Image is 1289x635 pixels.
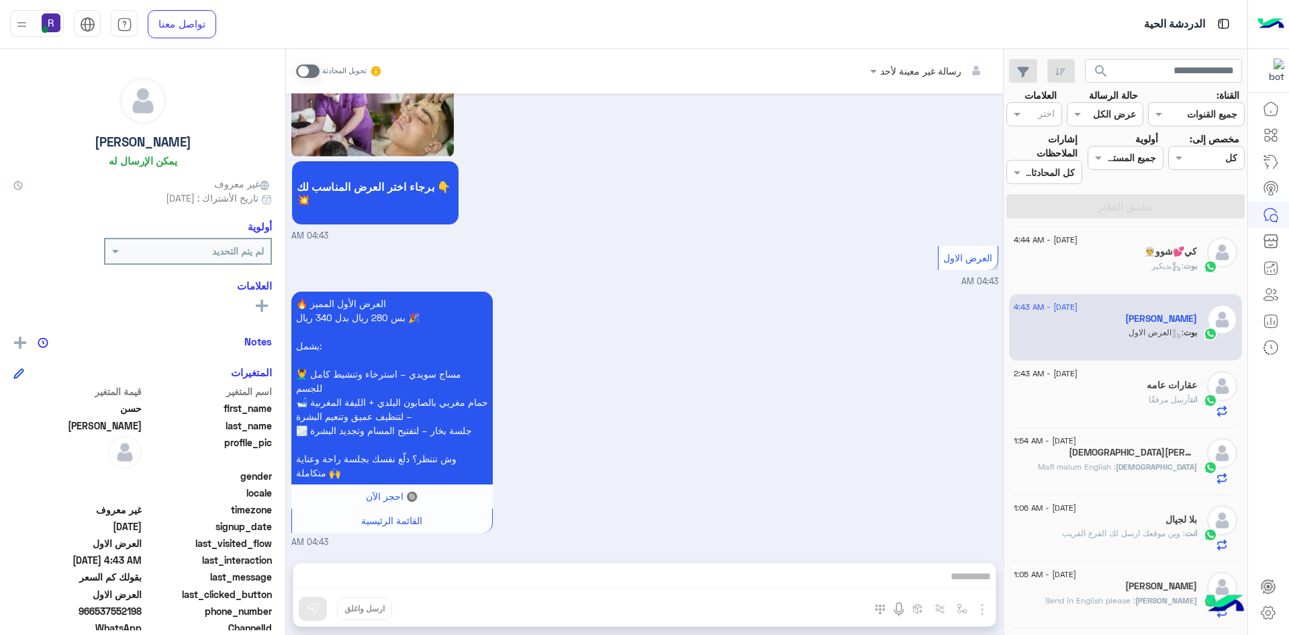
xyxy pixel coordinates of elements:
[1045,595,1135,605] span: Send in English please
[13,570,142,584] span: بقولك كم السعر
[1207,237,1237,267] img: defaultAdmin.png
[1185,528,1197,538] span: انت
[144,536,273,550] span: last_visited_flow
[1024,88,1057,102] label: العلامات
[1129,327,1184,337] span: : العرض الاول
[1147,380,1197,391] h5: عقارات عامه
[111,10,138,38] a: tab
[361,515,422,526] span: القائمة الرئيسية
[1093,63,1109,79] span: search
[13,280,272,292] h6: العلامات
[1014,568,1076,581] span: [DATE] - 1:05 AM
[961,276,998,286] span: 04:43 AM
[1014,502,1076,514] span: [DATE] - 1:06 AM
[109,155,177,167] h6: يمكن الإرسال له
[1135,132,1158,146] label: أولوية
[144,469,273,483] span: gender
[1135,595,1197,605] span: [PERSON_NAME]
[13,384,142,398] span: قيمة المتغير
[13,587,142,601] span: العرض الاول
[38,337,48,348] img: notes
[13,401,142,415] span: حسن
[1014,435,1076,447] span: [DATE] - 1:54 AM
[214,177,272,191] span: غير معروف
[1085,59,1118,88] button: search
[943,252,992,263] span: العرض الاول
[1089,88,1138,102] label: حالة الرسالة
[1207,505,1237,536] img: defaultAdmin.png
[144,486,273,500] span: locale
[13,519,142,534] span: 2025-08-27T01:41:54.842Z
[148,10,216,38] a: تواصل معنا
[322,66,367,77] small: تحويل المحادثة
[144,401,273,415] span: first_name
[13,604,142,618] span: 966537552198
[1014,234,1078,246] span: [DATE] - 4:44 AM
[1184,327,1197,337] span: بوت
[1204,461,1217,474] img: WhatsApp
[144,435,273,466] span: profile_pic
[337,597,392,620] button: ارسل واغلق
[13,419,142,433] span: محمود
[248,220,272,232] h6: أولوية
[1006,194,1245,218] button: تطبيق الفلاتر
[1204,260,1217,273] img: WhatsApp
[1190,394,1197,405] span: انت
[1006,132,1078,161] label: إشارات الملاحظات
[1014,368,1078,380] span: [DATE] - 2:43 AM
[144,587,273,601] span: last_clicked_button
[1069,447,1197,458] h5: Rabbi Hasan Rafi
[1257,10,1284,38] img: Logo
[14,337,26,349] img: add
[144,384,273,398] span: اسم المتغير
[1125,313,1197,325] h5: حسن محمود
[13,16,30,33] img: profile
[1207,304,1237,335] img: defaultAdmin.png
[144,604,273,618] span: phone_number
[144,419,273,433] span: last_name
[144,503,273,517] span: timezone
[1207,572,1237,602] img: defaultAdmin.png
[13,503,142,517] span: غير معروف
[297,180,454,206] span: برجاء اختر العرض المناسب لك 👇 💥
[13,553,142,567] span: 2025-08-27T01:43:15.658Z
[1260,58,1284,83] img: 322853014244696
[244,335,272,347] h6: Notes
[1038,106,1057,124] div: اختر
[1038,462,1116,472] span: Mafi malum English
[291,536,328,549] span: 04:43 AM
[1216,88,1239,102] label: القناة:
[95,134,191,150] h5: [PERSON_NAME]
[166,191,258,205] span: تاريخ الأشتراك : [DATE]
[1062,528,1185,538] span: وين موقعك ارسل لك الفرع القريب
[1144,246,1197,257] h5: كي💕شوو👳‍♀️
[1165,514,1197,525] h5: بلا لجپال
[144,570,273,584] span: last_message
[1204,327,1217,341] img: WhatsApp
[1215,15,1232,32] img: tab
[291,230,328,243] span: 04:43 AM
[80,17,95,32] img: tab
[1151,261,1184,271] span: : بديكير
[13,536,142,550] span: العرض الاول
[1144,15,1205,34] p: الدردشة الحية
[1202,581,1249,628] img: hulul-logo.png
[144,553,273,567] span: last_interaction
[366,491,418,502] span: 🔘 احجز الآن
[1207,371,1237,401] img: defaultAdmin.png
[144,519,273,534] span: signup_date
[1014,301,1078,313] span: [DATE] - 4:43 AM
[42,13,60,32] img: userImage
[1116,462,1197,472] span: [DEMOGRAPHIC_DATA]
[1149,394,1190,405] span: أرسل مرفقًا
[117,17,132,32] img: tab
[1184,261,1197,271] span: بوت
[13,469,142,483] span: null
[108,435,142,469] img: defaultAdmin.png
[13,621,142,635] span: 2
[1190,132,1239,146] label: مخصص إلى:
[1204,528,1217,542] img: WhatsApp
[1125,581,1197,592] h5: Ibtisam
[291,292,493,484] p: 27/8/2025, 4:43 AM
[231,366,272,378] h6: المتغيرات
